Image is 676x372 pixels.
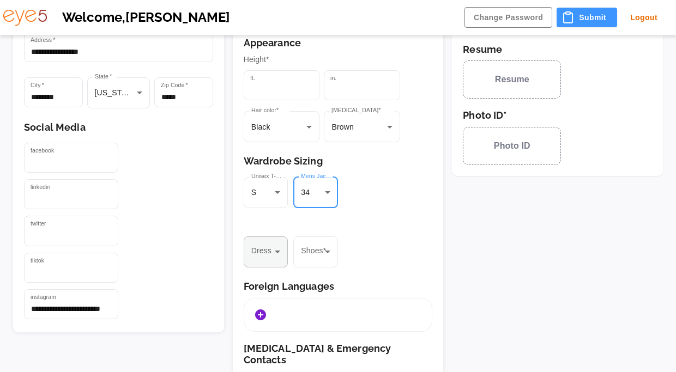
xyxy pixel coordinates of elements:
h5: Welcome, [PERSON_NAME] [62,10,449,26]
h6: Foreign Languages [244,280,433,292]
h6: Resume [463,44,652,56]
label: Unisex T-shirt* [251,172,282,180]
label: linkedin [31,183,50,191]
img: eye5 [3,10,47,26]
div: [US_STATE] [87,77,150,108]
button: Add Languages [250,304,271,326]
div: Black [244,111,320,142]
label: tiktok [31,257,44,265]
label: State [95,72,112,81]
p: Height* [244,54,433,66]
label: Address [31,36,56,44]
label: Zip Code [161,81,188,89]
label: Mens Jacket [301,172,332,180]
button: Logout [621,8,666,28]
h6: Social Media [24,121,213,133]
label: [MEDICAL_DATA]* [331,106,381,114]
h6: [MEDICAL_DATA] & Emergency Contacts [244,343,433,366]
button: Change Password [464,7,552,28]
label: twitter [31,219,46,228]
label: facebook [31,147,54,155]
label: in. [330,74,336,82]
label: Hair color* [251,106,279,114]
label: instagram [31,293,56,301]
div: S [244,177,288,208]
h6: Photo ID* [463,109,652,121]
span: Photo ID [494,139,530,153]
div: 34 [293,177,338,208]
span: Resume [495,73,529,86]
div: Brown [324,111,400,142]
label: City [31,81,44,89]
h6: Appearance [244,37,433,49]
h6: Wardrobe Sizing [244,155,433,167]
button: Submit [557,8,617,28]
label: ft. [250,74,255,82]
